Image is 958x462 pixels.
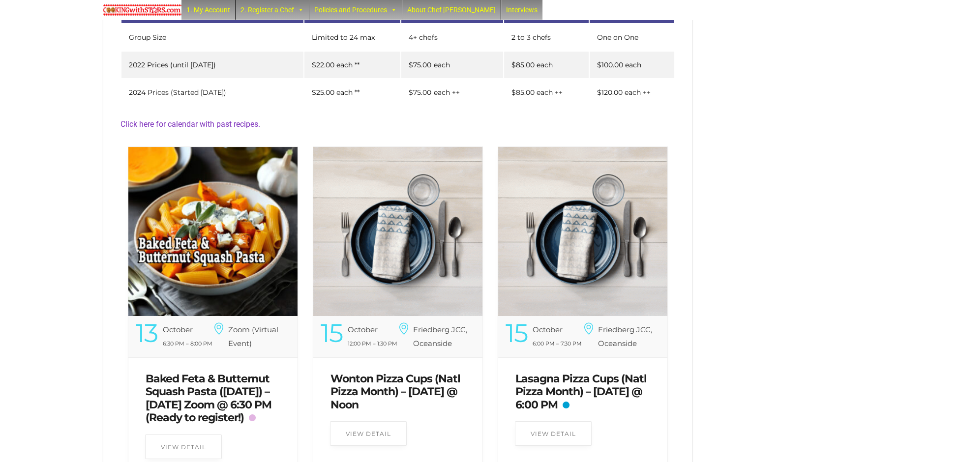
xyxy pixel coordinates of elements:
[136,323,157,343] div: 13
[103,4,181,16] img: Chef Paula's Cooking With Stars
[146,372,271,424] a: Baked Feta & Butternut Squash Pasta ([DATE]) – [DATE] Zoom @ 6:30 PM (Ready to register!)
[312,34,393,41] div: Limited to 24 max
[228,323,278,350] h6: Zoom (Virtual Event)
[330,372,460,411] a: Wonton Pizza Cups (Natl Pizza Month) – [DATE] @ Noon
[515,372,647,411] a: Lasagna Pizza Cups (Natl Pizza Month) – [DATE] @ 6:00 PM
[413,323,467,350] h6: Friedberg JCC, Oceanside
[506,337,583,350] div: 6:00 PM – 7:30 PM
[506,323,527,343] div: 15
[597,34,667,41] div: One on One
[597,89,667,96] div: $120.00 each ++
[321,323,342,343] div: 15
[511,89,581,96] div: $85.00 each ++
[511,34,581,41] div: 2 to 3 chefs
[145,434,222,459] a: View Detail
[533,323,563,336] div: October
[597,61,667,68] div: $100.00 each
[321,337,398,350] div: 12:00 PM – 1:30 PM
[163,323,193,336] div: October
[312,89,393,96] div: $25.00 each **
[409,34,496,41] div: 4+ chefs
[136,337,213,350] div: 6:30 PM – 8:00 PM
[598,323,652,350] h6: Friedberg JCC, Oceanside
[348,323,378,336] div: October
[330,421,407,446] a: View Detail
[129,34,296,41] div: Group Size
[129,89,296,96] div: 2024 Prices (Started [DATE])
[511,61,581,68] div: $85.00 each
[409,61,496,68] div: $75.00 each
[129,61,296,68] div: 2022 Prices (until [DATE])
[312,61,393,68] div: $22.00 each **
[120,119,260,129] a: Click here for calendar with past recipes.
[515,421,592,446] a: View Detail
[409,89,496,96] div: $75.00 each ++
